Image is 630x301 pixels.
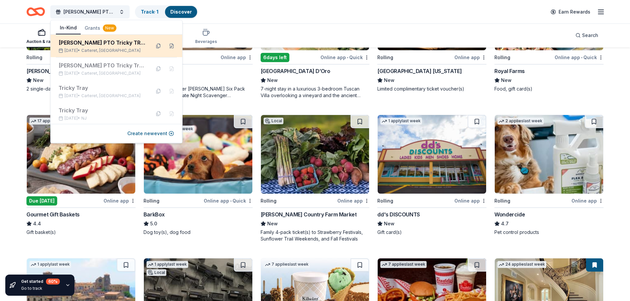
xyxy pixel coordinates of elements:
div: Gourmet Gift Baskets [26,210,80,218]
div: 17 applies last week [29,118,77,125]
div: 7 applies last week [264,261,310,268]
div: Online app Quick [555,53,604,61]
span: 4.4 [33,220,41,228]
a: Discover [170,9,192,15]
button: [PERSON_NAME] PTO Tricky TRay [50,5,130,19]
img: Image for dd's DISCOUNTS [378,115,486,194]
div: 60 % [46,279,60,284]
div: BarkBox [144,210,165,218]
button: Grants [81,22,120,34]
div: [PERSON_NAME] Country Farm Market [261,210,357,218]
div: Tricky Tray [59,106,145,114]
div: [DATE] • [59,48,145,53]
img: Image for BarkBox [144,115,252,194]
div: Local [147,269,166,276]
div: [PERSON_NAME][GEOGRAPHIC_DATA] [26,67,122,75]
div: [PERSON_NAME] PTO Tricky Tray [59,61,145,69]
div: 7 applies last week [380,261,427,268]
div: [PERSON_NAME] PTO Tricky TRay [59,39,145,47]
a: Image for dd's DISCOUNTS1 applylast weekRollingOnline appdd's DISCOUNTSNewGift card(s) [377,115,486,236]
div: Online app [337,197,369,205]
button: Auction & raffle [26,26,57,48]
span: New [267,76,278,84]
div: Gift card(s) [377,229,486,236]
button: Create newevent [127,130,174,137]
div: [GEOGRAPHIC_DATA] D’Oro [261,67,330,75]
span: • [581,55,582,60]
span: New [384,220,395,228]
div: Limited complimentary ticket voucher(s) [377,86,486,92]
span: 4.7 [501,220,509,228]
span: New [501,76,512,84]
div: Online app [454,197,486,205]
button: In-Kind [56,22,81,34]
a: Image for BarkBoxTop rated12 applieslast weekRollingOnline app•QuickBarkBox5.0Dog toy(s), dog food [144,115,253,236]
div: 6 days left [261,53,289,62]
span: New [384,76,395,84]
div: Food, gift card(s) [494,86,604,92]
div: Auction & raffle [26,39,57,44]
div: 3 Family Scavenger [PERSON_NAME] Six Pack ($270 Value), 2 Date Night Scavenger [PERSON_NAME] Two ... [144,86,253,99]
div: [DATE] • [59,116,145,121]
div: Online app [221,53,253,61]
span: Search [582,31,598,39]
div: Gift basket(s) [26,229,136,236]
div: 1 apply last week [147,261,188,268]
a: Image for Wondercide2 applieslast weekRollingOnline appWondercide4.7Pet control products [494,115,604,236]
span: [PERSON_NAME] PTO Tricky TRay [63,8,116,16]
div: [DATE] • [59,71,145,76]
div: Online app Quick [320,53,369,61]
span: NJ [81,116,87,121]
div: Wondercide [494,210,525,218]
div: Online app [571,197,604,205]
span: Carteret, [GEOGRAPHIC_DATA] [81,71,141,76]
div: Get started [21,279,60,284]
div: Rolling [494,197,510,205]
span: Carteret, [GEOGRAPHIC_DATA] [81,93,141,98]
img: Image for Wondercide [495,115,603,194]
a: Image for Gourmet Gift Baskets17 applieslast weekDue [DATE]Online appGourmet Gift Baskets4.4Gift ... [26,115,136,236]
div: [DATE] • [59,93,145,98]
div: Family 4-pack ticket(s) to Strawberry Festivals, Sunflower Trail Weekends, and Fall Festivals [261,229,370,242]
span: New [33,76,44,84]
div: Rolling [144,197,159,205]
a: Track· 1 [141,9,158,15]
div: Rolling [494,54,510,61]
div: 2 single-day admission tickets [26,86,136,92]
div: Dog toy(s), dog food [144,229,253,236]
span: Carteret, [GEOGRAPHIC_DATA] [81,48,141,53]
button: Track· 1Discover [135,5,198,19]
button: Beverages [195,26,217,48]
div: dd's DISCOUNTS [377,210,420,218]
a: Earn Rewards [547,6,594,18]
span: • [347,55,348,60]
div: Rolling [377,54,393,61]
div: 7-night stay in a luxurious 3-bedroom Tuscan Villa overlooking a vineyard and the ancient walled ... [261,86,370,99]
div: [GEOGRAPHIC_DATA] [US_STATE] [377,67,462,75]
div: Pet control products [494,229,604,236]
div: Beverages [195,39,217,44]
div: Online app [104,197,136,205]
a: Image for Von Thun's Country Farm MarketLocalRollingOnline app[PERSON_NAME] Country Farm MarketNe... [261,115,370,242]
img: Image for Gourmet Gift Baskets [27,115,135,194]
div: Go to track [21,286,60,291]
div: 1 apply last week [380,118,422,125]
div: New [103,24,116,32]
div: Local [264,118,283,124]
span: 5.0 [150,220,157,228]
span: • [230,198,231,204]
div: Tricky Tray [59,84,145,92]
div: Online app [454,53,486,61]
button: Search [570,29,604,42]
a: Home [26,4,45,19]
div: 2 applies last week [497,118,544,125]
div: 24 applies last week [497,261,546,268]
div: Rolling [377,197,393,205]
img: Image for Von Thun's Country Farm Market [261,115,369,194]
div: Royal Farms [494,67,525,75]
span: New [267,220,278,228]
div: Online app Quick [204,197,253,205]
div: Rolling [26,54,42,61]
div: Due [DATE] [26,196,57,206]
div: Rolling [261,197,276,205]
